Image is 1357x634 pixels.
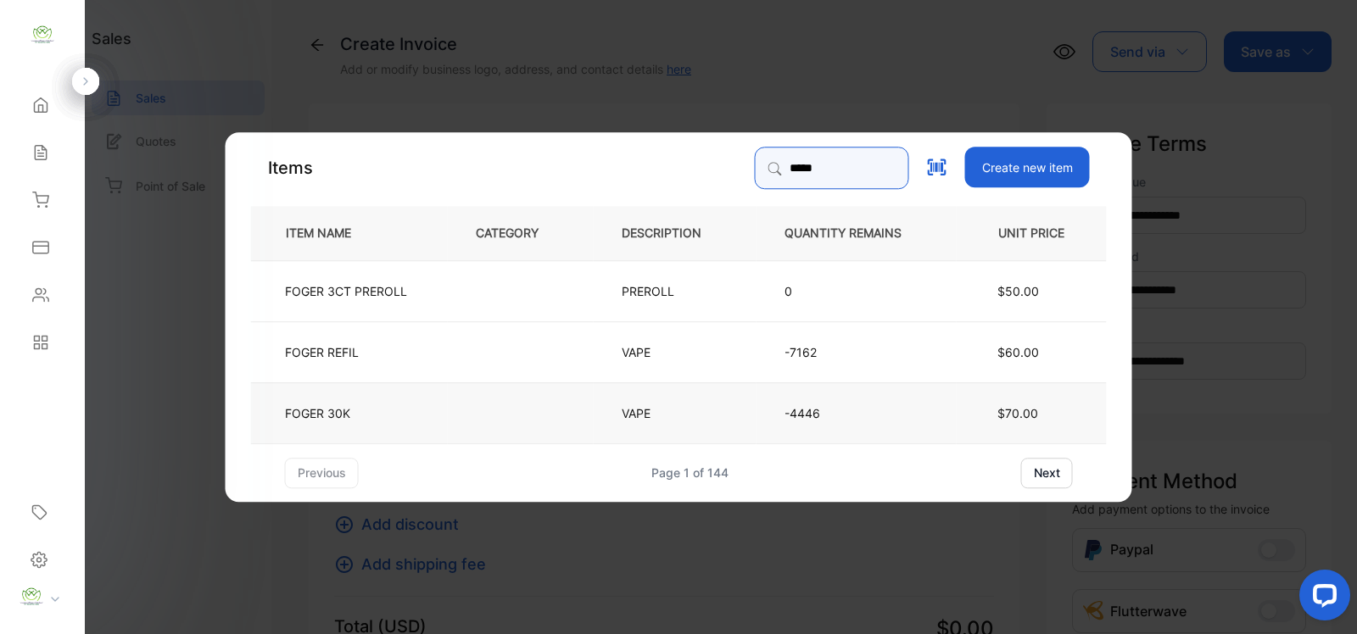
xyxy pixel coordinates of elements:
p: FOGER 30K [285,404,350,422]
span: $60.00 [997,345,1039,359]
span: $50.00 [997,284,1039,298]
img: logo [30,22,55,47]
iframe: LiveChat chat widget [1286,563,1357,634]
button: next [1021,458,1073,488]
p: PREROLL [622,282,674,300]
p: VAPE [622,404,667,422]
p: 0 [785,282,929,300]
p: QUANTITY REMAINS [785,225,929,242]
button: previous [285,458,359,488]
p: -4446 [785,404,929,422]
span: $70.00 [997,406,1038,420]
img: profile [19,584,44,609]
p: FOGER 3CT PREROLL [285,282,407,300]
p: CATEGORY [476,225,566,242]
p: FOGER REFIL [285,343,359,361]
p: DESCRIPTION [622,225,729,242]
p: UNIT PRICE [985,225,1079,242]
p: VAPE [622,343,667,361]
p: Items [268,155,313,181]
div: Page 1 of 144 [651,464,729,481]
p: ITEM NAME [279,225,378,242]
p: -7162 [785,343,929,361]
button: Create new item [965,147,1090,187]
